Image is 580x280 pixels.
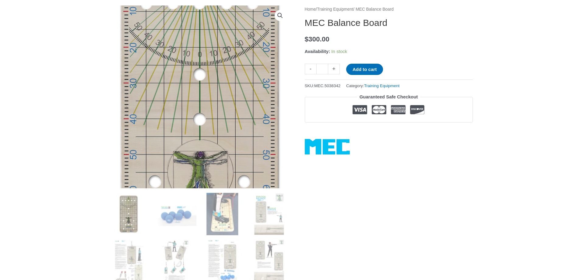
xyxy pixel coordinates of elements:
[305,82,341,90] span: SKU:
[357,93,420,101] legend: Guaranteed Safe Checkout
[316,64,328,74] input: Product quantity
[305,35,329,43] bdi: 300.00
[364,83,400,88] a: Training Equipment
[328,64,340,74] a: +
[305,17,473,28] h1: MEC Balance Board
[314,83,340,88] span: MEC.5038342
[305,127,473,134] iframe: Customer reviews powered by Trustpilot
[154,193,196,235] img: MEC Balance Board - Image 2
[305,5,473,13] nav: Breadcrumb
[346,82,399,90] span: Category:
[305,49,330,54] span: Availability:
[248,193,290,235] img: MEC Balance Board - Image 4
[305,7,316,12] a: Home
[305,139,350,154] a: MEC
[331,49,347,54] span: In stock
[107,193,150,235] img: MEC Balance Board
[275,10,286,21] a: View full-screen image gallery
[201,193,243,235] img: MEC Balance Board - Image 3
[346,64,383,75] button: Add to cart
[305,64,316,74] a: -
[305,35,309,43] span: $
[317,7,353,12] a: Training Equipment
